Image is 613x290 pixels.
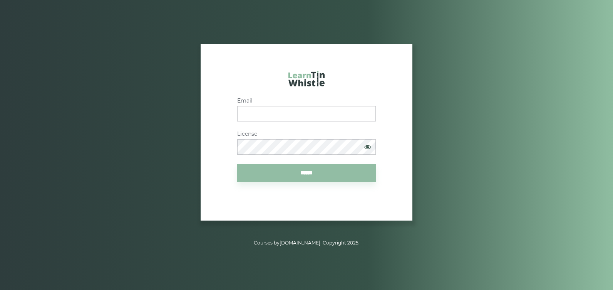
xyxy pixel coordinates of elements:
[237,98,376,104] label: Email
[288,71,325,90] a: LearnTinWhistle.com
[280,240,320,246] a: [DOMAIN_NAME]
[89,239,524,247] p: Courses by · Copyright 2025.
[237,131,376,137] label: License
[288,71,325,86] img: LearnTinWhistle.com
